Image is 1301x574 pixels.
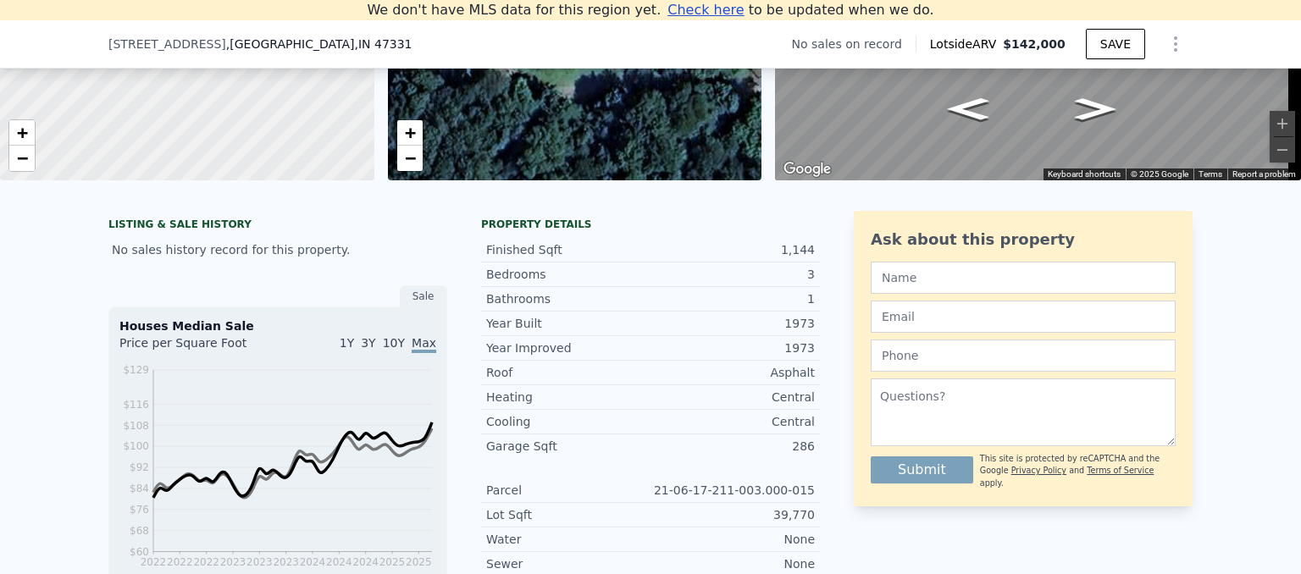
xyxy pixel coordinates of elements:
[779,158,835,180] a: Open this area in Google Maps (opens a new window)
[930,93,1006,125] path: Go West, E Co Rd 150 N
[486,555,650,572] div: Sewer
[130,546,149,558] tspan: $60
[486,413,650,430] div: Cooling
[980,453,1176,489] div: This site is protected by reCAPTCHA and the Google and apply.
[326,556,352,568] tspan: 2024
[871,339,1176,372] input: Phone
[361,336,375,350] span: 3Y
[650,389,815,406] div: Central
[130,525,149,537] tspan: $68
[404,147,415,168] span: −
[871,301,1176,333] input: Email
[486,506,650,523] div: Lot Sqft
[486,315,650,332] div: Year Built
[193,556,219,568] tspan: 2022
[383,336,405,350] span: 10Y
[167,556,193,568] tspan: 2022
[220,556,246,568] tspan: 2023
[486,266,650,283] div: Bedrooms
[1131,169,1188,179] span: © 2025 Google
[650,482,815,499] div: 21-06-17-211-003.000-015
[650,315,815,332] div: 1973
[130,483,149,494] tspan: $84
[486,364,650,381] div: Roof
[123,364,149,376] tspan: $129
[1087,466,1154,475] a: Terms of Service
[486,290,650,307] div: Bathrooms
[9,146,35,171] a: Zoom out
[1086,29,1145,59] button: SAVE
[1011,466,1066,475] a: Privacy Policy
[17,147,28,168] span: −
[123,399,149,411] tspan: $116
[486,339,650,356] div: Year Improved
[650,241,815,258] div: 1,144
[871,456,973,483] button: Submit
[352,556,379,568] tspan: 2024
[119,317,436,334] div: Houses Median Sale
[650,506,815,523] div: 39,770
[9,120,35,146] a: Zoom in
[108,218,447,235] div: LISTING & SALE HISTORY
[130,461,149,473] tspan: $92
[650,413,815,430] div: Central
[300,556,326,568] tspan: 2024
[1048,168,1121,180] button: Keyboard shortcuts
[108,36,226,52] span: [STREET_ADDRESS]
[486,482,650,499] div: Parcel
[486,531,650,548] div: Water
[779,158,835,180] img: Google
[650,290,815,307] div: 1
[354,37,412,51] span: , IN 47331
[1057,93,1133,125] path: Go East, E Co Rd 150 N
[406,556,432,568] tspan: 2025
[1270,137,1295,163] button: Zoom out
[650,266,815,283] div: 3
[123,420,149,432] tspan: $108
[650,339,815,356] div: 1973
[119,334,278,362] div: Price per Square Foot
[226,36,412,52] span: , [GEOGRAPHIC_DATA]
[1199,169,1222,179] a: Terms (opens in new tab)
[108,235,447,265] div: No sales history record for this property.
[412,336,436,353] span: Max
[481,218,820,231] div: Property details
[130,504,149,516] tspan: $76
[246,556,273,568] tspan: 2023
[17,122,28,143] span: +
[650,531,815,548] div: None
[1159,27,1193,61] button: Show Options
[1232,169,1296,179] a: Report a problem
[667,2,744,18] span: Check here
[397,146,423,171] a: Zoom out
[397,120,423,146] a: Zoom in
[1270,111,1295,136] button: Zoom in
[650,555,815,572] div: None
[486,438,650,455] div: Garage Sqft
[1003,37,1066,51] span: $142,000
[404,122,415,143] span: +
[400,285,447,307] div: Sale
[871,228,1176,251] div: Ask about this property
[141,556,167,568] tspan: 2022
[486,389,650,406] div: Heating
[486,241,650,258] div: Finished Sqft
[123,440,149,452] tspan: $100
[650,438,815,455] div: 286
[379,556,406,568] tspan: 2025
[273,556,299,568] tspan: 2023
[340,336,354,350] span: 1Y
[650,364,815,381] div: Asphalt
[871,262,1176,294] input: Name
[792,36,916,52] div: No sales on record
[930,36,1003,52] span: Lotside ARV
